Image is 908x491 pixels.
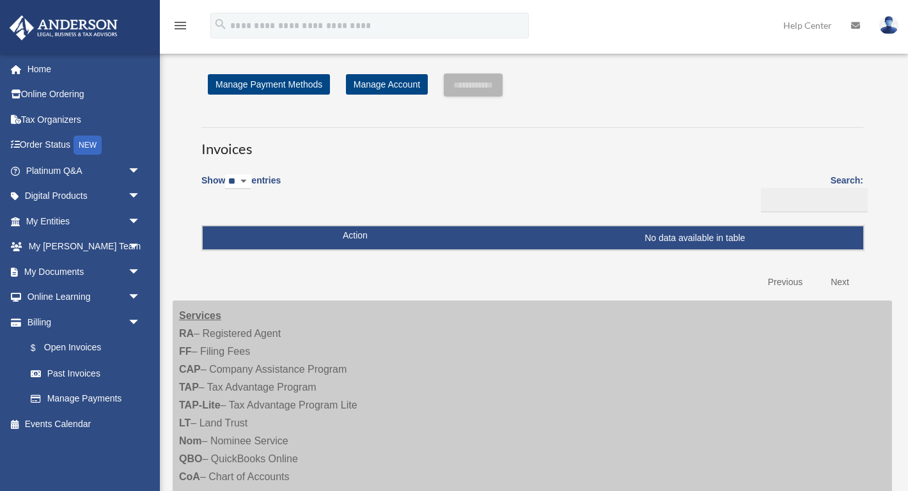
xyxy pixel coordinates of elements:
span: $ [38,340,44,356]
strong: Nom [179,435,202,446]
i: search [214,17,228,31]
strong: CoA [179,471,200,482]
a: Manage Payments [18,386,153,412]
i: menu [173,18,188,33]
strong: Services [179,310,221,321]
strong: RA [179,328,194,339]
a: My Documentsarrow_drop_down [9,259,160,284]
label: Search: [756,173,863,212]
a: Online Ordering [9,82,160,107]
span: arrow_drop_down [128,234,153,260]
label: Show entries [201,173,281,202]
img: User Pic [879,16,898,35]
a: Digital Productsarrow_drop_down [9,183,160,209]
a: Past Invoices [18,361,153,386]
a: Order StatusNEW [9,132,160,159]
strong: LT [179,417,191,428]
a: menu [173,22,188,33]
input: Search: [761,188,868,212]
a: Online Learningarrow_drop_down [9,284,160,310]
strong: TAP-Lite [179,400,221,410]
span: arrow_drop_down [128,284,153,311]
span: arrow_drop_down [128,309,153,336]
strong: QBO [179,453,202,464]
a: Previous [758,269,812,295]
a: Tax Organizers [9,107,160,132]
a: Platinum Q&Aarrow_drop_down [9,158,160,183]
a: Billingarrow_drop_down [9,309,153,335]
strong: TAP [179,382,199,393]
a: $Open Invoices [18,335,147,361]
span: arrow_drop_down [128,158,153,184]
span: arrow_drop_down [128,208,153,235]
strong: CAP [179,364,201,375]
select: Showentries [225,175,251,189]
span: arrow_drop_down [128,183,153,210]
h3: Invoices [201,127,863,159]
a: Home [9,56,160,82]
a: Manage Account [346,74,428,95]
div: NEW [74,136,102,155]
a: Manage Payment Methods [208,74,330,95]
td: No data available in table [203,226,863,251]
a: Next [821,269,859,295]
a: My [PERSON_NAME] Teamarrow_drop_down [9,234,160,260]
span: arrow_drop_down [128,259,153,285]
img: Anderson Advisors Platinum Portal [6,15,121,40]
strong: FF [179,346,192,357]
a: Events Calendar [9,411,160,437]
a: My Entitiesarrow_drop_down [9,208,160,234]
